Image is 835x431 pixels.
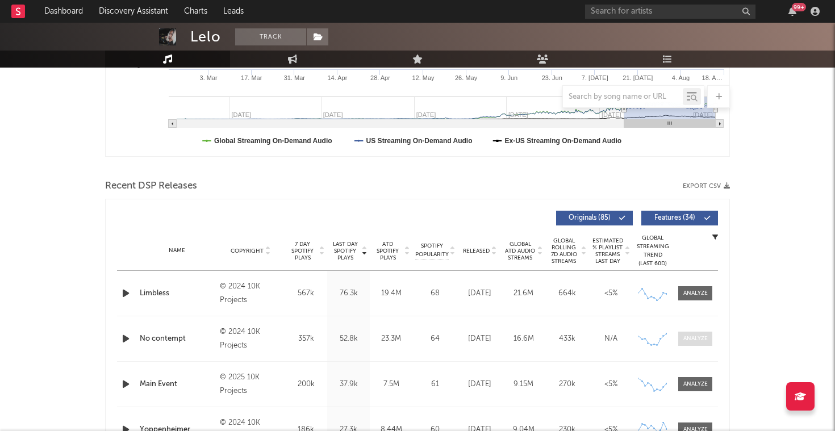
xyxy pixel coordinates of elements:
span: Released [463,248,490,254]
span: Last Day Spotify Plays [330,241,360,261]
div: 64 [415,333,455,345]
div: [DATE] [461,379,499,390]
text: 26. May [455,74,478,81]
div: 99 + [792,3,806,11]
div: <5% [592,379,630,390]
span: 7 Day Spotify Plays [287,241,318,261]
div: Global Streaming Trend (Last 60D) [636,234,670,268]
span: Recent DSP Releases [105,179,197,193]
div: © 2024 10K Projects [220,280,282,307]
div: 23.3M [373,333,410,345]
text: Global Streaming On-Demand Audio [214,137,332,145]
text: 17. Mar [241,74,262,81]
div: [DATE] [461,288,499,299]
text: 21. [DATE] [623,74,653,81]
a: No contempt [140,333,214,345]
span: Originals ( 85 ) [563,215,616,221]
div: 270k [548,379,586,390]
input: Search by song name or URL [563,93,683,102]
text: 12. May [412,74,435,81]
span: ATD Spotify Plays [373,241,403,261]
div: [DATE] [461,333,499,345]
text: 4. Aug [672,74,690,81]
button: Features(34) [641,211,718,225]
div: © 2025 10K Projects [220,371,282,398]
div: 21.6M [504,288,542,299]
div: © 2024 10K Projects [220,325,282,353]
text: 14. Apr [327,74,347,81]
div: 61 [415,379,455,390]
div: 357k [287,333,324,345]
div: 433k [548,333,586,345]
div: Lelo [190,28,221,45]
span: Estimated % Playlist Streams Last Day [592,237,623,265]
div: N/A [592,333,630,345]
button: Originals(85) [556,211,633,225]
button: Track [235,28,306,45]
text: 28. Apr [370,74,390,81]
input: Search for artists [585,5,755,19]
text: 9. Jun [500,74,517,81]
div: 76.3k [330,288,367,299]
div: 567k [287,288,324,299]
button: Export CSV [683,183,730,190]
text: 18. A… [702,74,723,81]
text: 3. Mar [200,74,218,81]
text: US Streaming On-Demand Audio [366,137,473,145]
text: 31. Mar [284,74,306,81]
div: 7.5M [373,379,410,390]
div: <5% [592,288,630,299]
span: Global Rolling 7D Audio Streams [548,237,579,265]
div: 52.8k [330,333,367,345]
a: Main Event [140,379,214,390]
span: Features ( 34 ) [649,215,701,221]
text: Ex-US Streaming On-Demand Audio [505,137,622,145]
div: 9.15M [504,379,542,390]
button: 99+ [788,7,796,16]
span: Global ATD Audio Streams [504,241,536,261]
a: Limbless [140,288,214,299]
div: 16.6M [504,333,542,345]
div: 37.9k [330,379,367,390]
span: Spotify Popularity [415,242,449,259]
span: Copyright [231,248,264,254]
div: 200k [287,379,324,390]
div: 68 [415,288,455,299]
div: Name [140,246,214,255]
text: 7. [DATE] [582,74,608,81]
text: 23. Jun [542,74,562,81]
div: 19.4M [373,288,410,299]
div: 664k [548,288,586,299]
